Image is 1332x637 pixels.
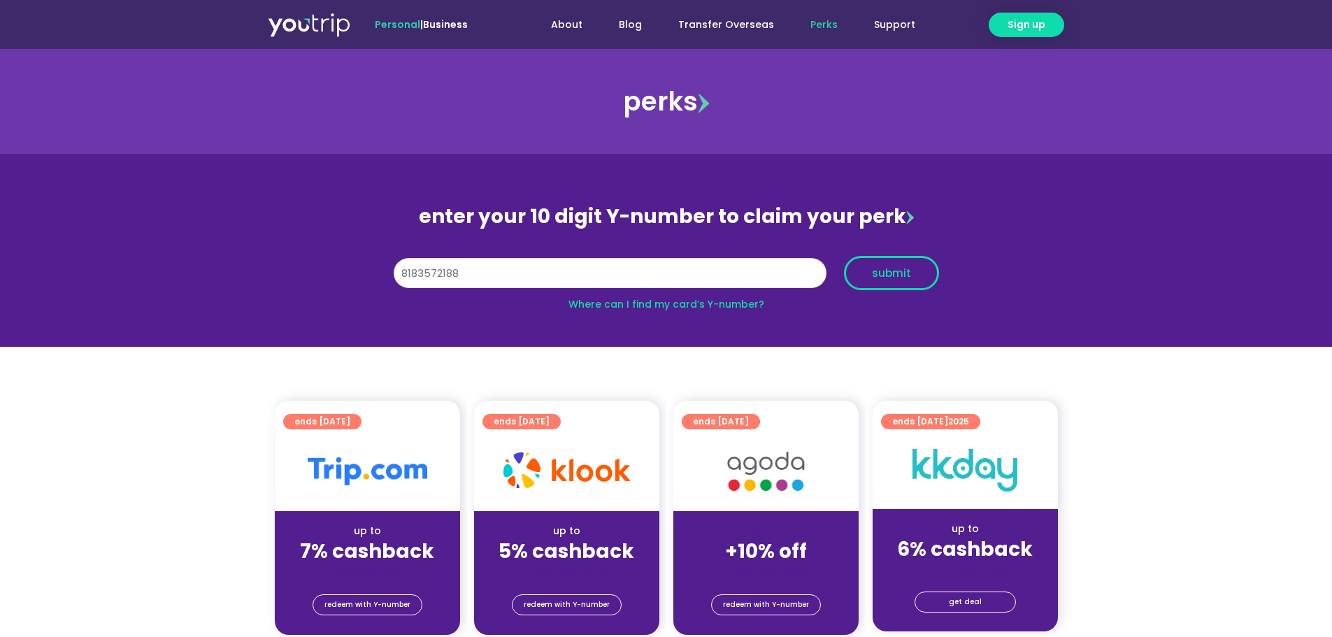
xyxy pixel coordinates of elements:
[989,13,1064,37] a: Sign up
[892,414,969,429] span: ends [DATE]
[884,522,1047,536] div: up to
[682,414,760,429] a: ends [DATE]
[723,595,809,615] span: redeem with Y-number
[286,564,449,579] div: (for stays only)
[948,415,969,427] span: 2025
[375,17,468,31] span: |
[485,524,648,538] div: up to
[394,258,826,289] input: 10 digit Y-number (e.g. 8123456789)
[294,414,350,429] span: ends [DATE]
[300,538,434,565] strong: 7% cashback
[324,595,410,615] span: redeem with Y-number
[512,594,622,615] a: redeem with Y-number
[915,592,1016,613] a: get deal
[711,594,821,615] a: redeem with Y-number
[660,12,792,38] a: Transfer Overseas
[394,256,939,301] form: Y Number
[897,536,1033,563] strong: 6% cashback
[792,12,856,38] a: Perks
[494,414,550,429] span: ends [DATE]
[884,562,1047,577] div: (for stays only)
[844,256,939,290] button: submit
[313,594,422,615] a: redeem with Y-number
[568,297,764,311] a: Where can I find my card’s Y-number?
[856,12,933,38] a: Support
[753,524,779,538] span: up to
[286,524,449,538] div: up to
[685,564,847,579] div: (for stays only)
[485,564,648,579] div: (for stays only)
[499,538,634,565] strong: 5% cashback
[506,12,933,38] nav: Menu
[524,595,610,615] span: redeem with Y-number
[693,414,749,429] span: ends [DATE]
[387,199,946,235] div: enter your 10 digit Y-number to claim your perk
[533,12,601,38] a: About
[1008,17,1045,32] span: Sign up
[601,12,660,38] a: Blog
[283,414,361,429] a: ends [DATE]
[872,268,911,278] span: submit
[949,592,982,612] span: get deal
[375,17,420,31] span: Personal
[482,414,561,429] a: ends [DATE]
[725,538,807,565] strong: +10% off
[881,414,980,429] a: ends [DATE]2025
[423,17,468,31] a: Business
